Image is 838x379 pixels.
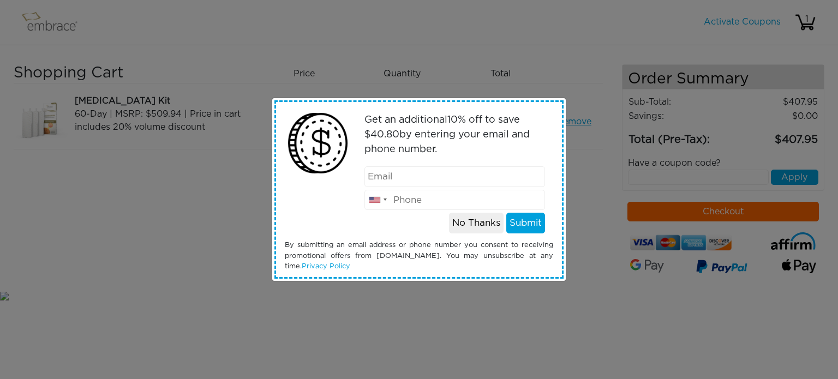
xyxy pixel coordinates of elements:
button: Submit [506,213,545,233]
div: By submitting an email address or phone number you consent to receiving promotional offers from [... [277,240,561,272]
a: Privacy Policy [302,263,350,270]
button: No Thanks [449,213,504,233]
p: Get an additional % off to save $ by entering your email and phone number. [364,113,546,157]
span: 40.80 [370,130,399,140]
input: Phone [364,190,546,210]
input: Email [364,166,546,187]
div: United States: +1 [365,190,390,210]
span: 10 [447,115,458,125]
img: money2.png [282,107,354,179]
